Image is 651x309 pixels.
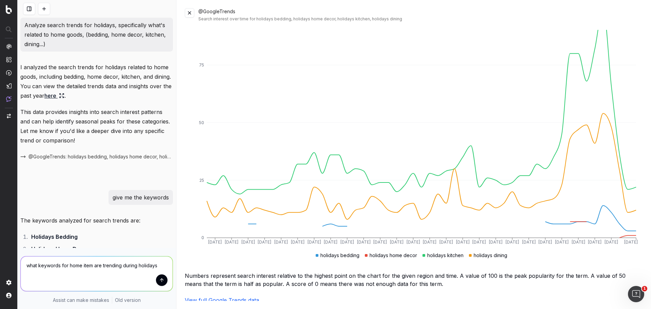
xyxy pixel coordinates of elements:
[357,239,371,245] tspan: [DATE]
[198,8,643,22] div: @GoogleTrends
[199,120,204,125] tspan: 50
[225,239,238,245] tspan: [DATE]
[20,216,173,225] p: The keywords analyzed for search trends are:
[6,44,12,49] img: Analytics
[365,252,417,259] div: holidays home decor
[469,252,507,259] div: holidays dining
[324,239,337,245] tspan: [DATE]
[115,297,141,304] a: Old version
[53,297,109,304] p: Assist can make mistakes
[201,235,204,240] tspan: 0
[24,20,169,49] p: Analyze search trends for holidays, specifically what's related to home goods, (bedding, home dec...
[199,178,204,183] tspan: 25
[198,16,643,22] div: Search interest over time for holidays bedding, holidays home decor, holidays kitchen, holidays d...
[605,239,618,245] tspan: [DATE]
[31,246,89,252] strong: Holidays Home Decor
[6,57,12,62] img: Intelligence
[28,153,173,160] span: @GoogleTrends: holidays bedding, holidays home decor, holidays kitchen, holidays dining
[20,153,173,160] button: @GoogleTrends: holidays bedding, holidays home decor, holidays kitchen, holidays dining
[6,70,12,76] img: Activation
[274,239,288,245] tspan: [DATE]
[6,83,12,89] img: Studio
[20,107,173,145] p: This data provides insights into search interest patterns and can help identify seasonal peaks fo...
[6,280,12,285] img: Setting
[624,239,638,245] tspan: [DATE]
[31,233,78,240] strong: Holidays Bedding
[185,297,259,304] a: View full Google Trends data
[291,239,304,245] tspan: [DATE]
[20,62,173,100] p: I analyzed the search trends for holidays related to home goods, including bedding, home decor, k...
[422,252,463,259] div: holidays kitchen
[506,239,519,245] tspan: [DATE]
[258,239,272,245] tspan: [DATE]
[407,239,420,245] tspan: [DATE]
[6,5,12,14] img: Botify logo
[44,91,64,100] a: here
[588,239,602,245] tspan: [DATE]
[21,256,173,291] textarea: what keywords for home ite are trending during holidays
[209,239,222,245] tspan: [DATE]
[390,239,403,245] tspan: [DATE]
[308,239,321,245] tspan: [DATE]
[199,62,204,67] tspan: 75
[522,239,536,245] tspan: [DATE]
[456,239,470,245] tspan: [DATE]
[241,239,255,245] tspan: [DATE]
[423,239,437,245] tspan: [DATE]
[185,272,643,288] div: Numbers represent search interest relative to the highest point on the chart for the given region...
[374,239,387,245] tspan: [DATE]
[642,286,647,291] span: 1
[538,239,552,245] tspan: [DATE]
[6,293,12,298] img: My account
[489,239,502,245] tspan: [DATE]
[473,239,486,245] tspan: [DATE]
[6,96,12,102] img: Assist
[572,239,585,245] tspan: [DATE]
[7,114,11,118] img: Switch project
[340,239,354,245] tspan: [DATE]
[555,239,569,245] tspan: [DATE]
[439,239,453,245] tspan: [DATE]
[113,193,169,202] p: give me the keywords
[316,252,359,259] div: holidays bedding
[628,286,644,302] iframe: Intercom live chat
